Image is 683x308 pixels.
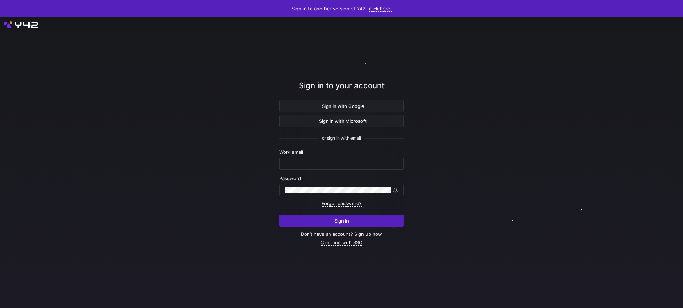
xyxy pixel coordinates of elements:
[322,200,362,207] a: Forgot password?
[279,115,404,127] button: Sign in with Microsoft
[279,100,404,112] button: Sign in with Google
[279,215,404,227] button: Sign in
[279,149,303,155] span: Work email
[334,218,349,224] span: Sign in
[316,118,367,124] span: Sign in with Microsoft
[279,176,301,181] span: Password
[279,80,404,100] div: Sign in to your account
[321,240,362,246] a: Continue with SSO
[369,6,392,12] a: click here.
[322,136,361,141] span: or sign in with email
[319,103,364,109] span: Sign in with Google
[301,231,382,237] a: Don’t have an account? Sign up now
